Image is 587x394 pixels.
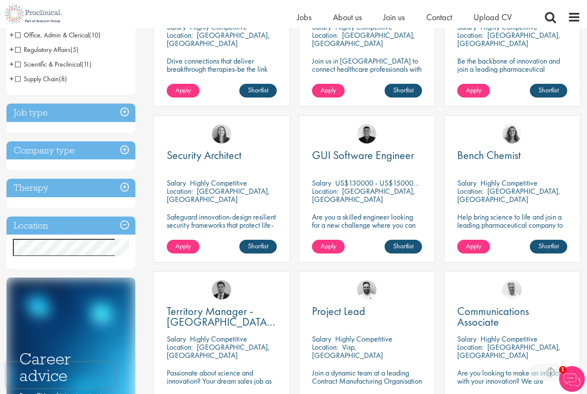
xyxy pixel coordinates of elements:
a: Upload CV [474,12,512,23]
p: Highly Competitive [335,334,392,344]
span: + [9,43,14,56]
p: [GEOGRAPHIC_DATA], [GEOGRAPHIC_DATA] [167,342,270,360]
span: Regulatory Affairs [15,45,79,54]
img: Joshua Bye [502,280,522,299]
img: Mia Kellerman [212,124,231,144]
span: Apply [466,241,481,250]
p: Highly Competitive [190,178,247,188]
a: Jackie Cerchio [502,124,522,144]
a: Apply [167,84,199,98]
span: Salary [457,178,477,188]
span: Location: [457,30,483,40]
p: Highly Competitive [480,178,538,188]
a: Contact [426,12,452,23]
p: Join us in [GEOGRAPHIC_DATA] to connect healthcare professionals with breakthrough therapies and ... [312,57,422,89]
span: Office, Admin & Clerical [15,31,89,40]
img: Carl Gbolade [212,280,231,299]
span: Scientific & Preclinical [15,60,81,69]
a: Jobs [297,12,312,23]
span: (10) [89,31,101,40]
p: Highly Competitive [480,334,538,344]
span: Location: [312,342,338,352]
h3: Career advice [19,351,122,384]
a: Communications Associate [457,306,567,327]
a: Apply [312,84,345,98]
span: Salary [312,178,331,188]
span: Apply [321,241,336,250]
h3: Company type [6,141,135,160]
span: (11) [81,60,92,69]
h3: Location [6,217,135,235]
span: Salary [312,334,331,344]
iframe: reCAPTCHA [6,362,116,388]
span: 1 [559,366,566,373]
span: Security Architect [167,148,242,162]
span: Location: [167,186,193,196]
a: Apply [457,240,490,254]
span: Apply [466,86,481,95]
img: Christian Andersen [357,124,376,144]
a: Shortlist [385,240,422,254]
span: Salary [167,334,186,344]
h3: Therapy [6,179,135,197]
a: Apply [457,84,490,98]
span: Apply [321,86,336,95]
a: Shortlist [530,240,567,254]
span: Apply [175,86,191,95]
p: [GEOGRAPHIC_DATA], [GEOGRAPHIC_DATA] [167,30,270,48]
img: Chatbot [559,366,585,392]
p: Safeguard innovation-design resilient security frameworks that protect life-changing pharmaceutic... [167,213,277,245]
img: Emile De Beer [357,280,376,299]
span: Join us [383,12,405,23]
span: Office, Admin & Clerical [15,31,101,40]
span: Apply [175,241,191,250]
span: (8) [59,74,67,83]
span: (5) [70,45,79,54]
a: About us [333,12,362,23]
p: Highly Competitive [190,334,247,344]
a: Territory Manager - [GEOGRAPHIC_DATA], [GEOGRAPHIC_DATA] [167,306,277,327]
span: Regulatory Affairs [15,45,70,54]
span: Supply Chain [15,74,67,83]
a: Project Lead [312,306,422,317]
span: Location: [312,30,338,40]
p: [GEOGRAPHIC_DATA], [GEOGRAPHIC_DATA] [312,30,415,48]
span: + [9,72,14,85]
p: Passionate about science and innovation? Your dream sales job as Territory Manager awaits! [167,369,277,393]
span: Scientific & Preclinical [15,60,92,69]
p: [GEOGRAPHIC_DATA], [GEOGRAPHIC_DATA] [457,342,560,360]
span: Location: [457,342,483,352]
p: [GEOGRAPHIC_DATA], [GEOGRAPHIC_DATA] [457,30,560,48]
span: Salary [167,178,186,188]
a: Shortlist [530,84,567,98]
span: GUI Software Engineer [312,148,414,162]
span: Location: [167,30,193,40]
span: + [9,58,14,70]
div: Job type [6,104,135,122]
a: Bench Chemist [457,150,567,161]
span: Location: [312,186,338,196]
p: Be the backbone of innovation and join a leading pharmaceutical company to help keep life-changin... [457,57,567,89]
span: Project Lead [312,304,365,318]
p: [GEOGRAPHIC_DATA], [GEOGRAPHIC_DATA] [457,186,560,204]
a: Shortlist [239,240,277,254]
p: Drive connections that deliver breakthrough therapies-be the link between innovation and impact i... [167,57,277,89]
span: Bench Chemist [457,148,521,162]
span: Location: [167,342,193,352]
a: Security Architect [167,150,277,161]
span: Territory Manager - [GEOGRAPHIC_DATA], [GEOGRAPHIC_DATA] [167,304,275,340]
span: Communications Associate [457,304,529,329]
p: Help bring science to life and join a leading pharmaceutical company to play a key role in delive... [457,213,567,254]
a: Shortlist [385,84,422,98]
